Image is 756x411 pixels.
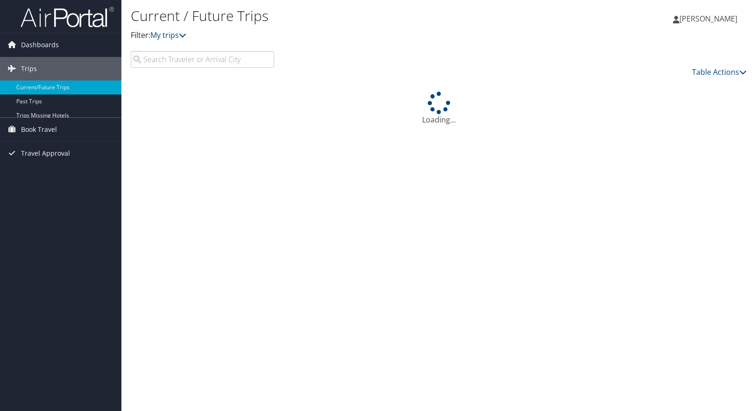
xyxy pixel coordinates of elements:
input: Search Traveler or Arrival City [131,51,274,68]
a: [PERSON_NAME] [673,5,747,33]
span: Trips [21,57,37,80]
span: Dashboards [21,33,59,57]
h1: Current / Future Trips [131,6,541,26]
span: [PERSON_NAME] [679,14,737,24]
a: My trips [150,30,186,40]
p: Filter: [131,29,541,42]
span: Book Travel [21,118,57,141]
a: Table Actions [692,67,747,77]
span: Travel Approval [21,142,70,165]
div: Loading... [131,92,747,125]
img: airportal-logo.png [21,6,114,28]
